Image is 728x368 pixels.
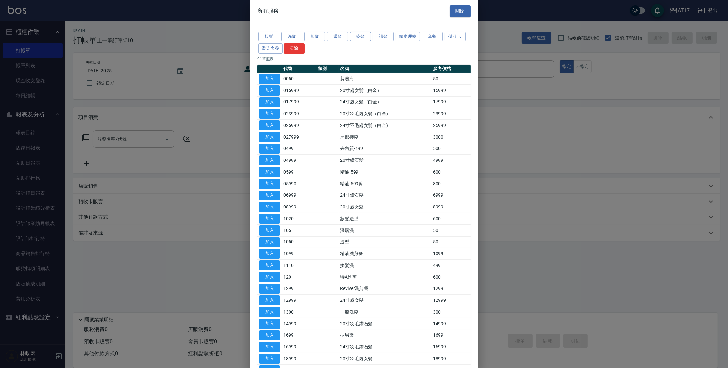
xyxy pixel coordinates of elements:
td: 600 [431,166,471,178]
button: 加入 [259,120,280,130]
td: 023999 [282,108,316,120]
td: 50 [431,73,471,85]
button: 加入 [259,225,280,236]
td: 1699 [431,330,471,341]
td: 1099 [431,248,471,260]
td: 20寸羽毛處女髮（白金) [339,108,431,120]
button: 燙染套餐 [258,43,283,54]
button: 加入 [259,214,280,224]
td: 18999 [431,353,471,365]
td: 局部接髮 [339,131,431,143]
button: 加入 [259,179,280,189]
td: 23999 [431,108,471,120]
button: 加入 [259,295,280,305]
td: 08999 [282,201,316,213]
td: 800 [431,178,471,190]
p: 91 筆服務 [257,56,471,62]
td: 500 [431,143,471,155]
button: 加入 [259,202,280,212]
td: 015999 [282,84,316,96]
td: 8999 [431,201,471,213]
td: 12999 [431,295,471,306]
td: 499 [431,260,471,271]
button: 接髮 [258,32,279,42]
button: 加入 [259,74,280,84]
button: 加入 [259,307,280,317]
button: 加入 [259,284,280,294]
th: 類別 [316,65,339,73]
td: 0499 [282,143,316,155]
button: 儲值卡 [445,32,466,42]
td: 精油-599剪 [339,178,431,190]
button: 加入 [259,330,280,341]
td: 去角質-499 [339,143,431,155]
button: 護髮 [373,32,394,42]
td: 15999 [431,84,471,96]
td: 50 [431,224,471,236]
td: 17999 [431,96,471,108]
td: 06999 [282,190,316,201]
td: Reviver洗剪餐 [339,283,431,295]
button: 加入 [259,354,280,364]
td: 1299 [282,283,316,295]
button: 加入 [259,97,280,107]
button: 加入 [259,167,280,177]
td: 017999 [282,96,316,108]
td: 深層洗 [339,224,431,236]
button: 加入 [259,260,280,270]
button: 加入 [259,272,280,282]
td: 精油-599 [339,166,431,178]
button: 加入 [259,132,280,142]
td: 造型 [339,236,431,248]
button: 套餐 [422,32,443,42]
td: 20寸處女髮（白金） [339,84,431,96]
button: 加入 [259,191,280,201]
td: 20寸羽毛鑽石髮 [339,318,431,330]
td: 24寸鑽石髮 [339,190,431,201]
td: 20寸羽毛處女髮 [339,353,431,365]
td: 105 [282,224,316,236]
td: 一般洗髮 [339,306,431,318]
td: 24寸處女髮（白金） [339,96,431,108]
td: 20寸處女髮 [339,201,431,213]
td: 16999 [431,341,471,353]
td: 25999 [431,120,471,131]
td: 027999 [282,131,316,143]
button: 加入 [259,155,280,165]
td: 05990 [282,178,316,190]
th: 名稱 [339,65,431,73]
button: 頭皮理療 [396,32,420,42]
td: 24寸羽毛處女髮（白金) [339,120,431,131]
span: 所有服務 [257,8,278,14]
button: 染髮 [350,32,371,42]
button: 洗髮 [281,32,302,42]
td: 300 [431,306,471,318]
td: 特A洗剪 [339,271,431,283]
td: 4999 [431,155,471,166]
td: 12999 [282,295,316,306]
td: 1020 [282,213,316,225]
button: 加入 [259,237,280,247]
td: 600 [431,271,471,283]
td: 120 [282,271,316,283]
td: 0050 [282,73,316,85]
td: 型男燙 [339,330,431,341]
td: 14999 [431,318,471,330]
td: 16999 [282,341,316,353]
td: 剪瀏海 [339,73,431,85]
th: 參考價格 [431,65,471,73]
button: 加入 [259,342,280,352]
button: 燙髮 [327,32,348,42]
button: 加入 [259,144,280,154]
td: 0599 [282,166,316,178]
td: 20寸鑽石髮 [339,155,431,166]
td: 接髮洗 [339,260,431,271]
td: 妝髮造型 [339,213,431,225]
td: 18999 [282,353,316,365]
button: 加入 [259,319,280,329]
td: 600 [431,213,471,225]
td: 精油洗剪餐 [339,248,431,260]
button: 加入 [259,249,280,259]
button: 剪髮 [304,32,325,42]
td: 1299 [431,283,471,295]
